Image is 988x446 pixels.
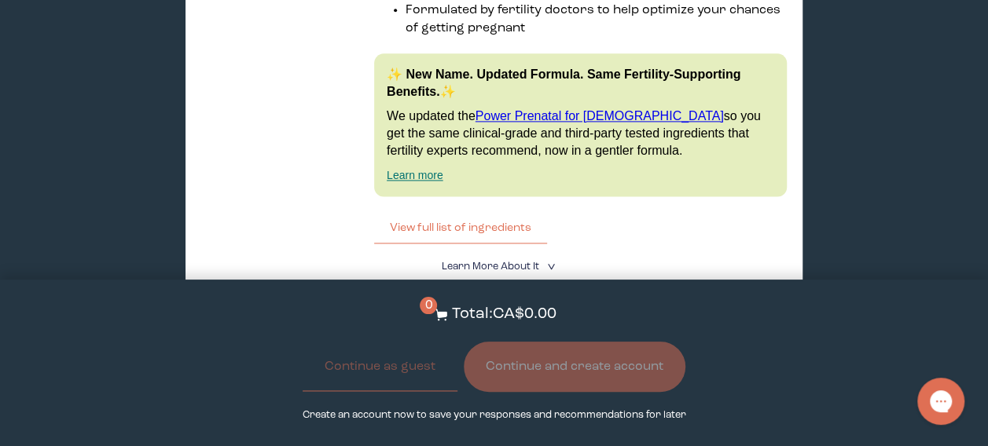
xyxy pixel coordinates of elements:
li: Formulated by fertility doctors to help optimize your chances of getting pregnant [406,2,787,38]
strong: ✨ New Name. Updated Formula. Same Fertility-Supporting Benefits.✨ [387,68,740,98]
button: Continue and create account [464,342,685,392]
span: 0 [420,297,437,314]
p: Total: CA$0.00 [451,303,556,326]
button: Continue as guest [303,342,457,392]
iframe: Gorgias live chat messenger [909,372,972,430]
span: Learn More About it [441,261,538,272]
button: View full list of ingredients [374,212,547,243]
summary: Learn More About it < [441,259,546,274]
a: Power Prenatal for [DEMOGRAPHIC_DATA] [476,109,724,122]
i: < [542,262,557,271]
p: We updated the so you get the same clinical-grade and third-party tested ingredients that fertili... [387,108,774,160]
a: Learn more [387,169,443,181]
p: Create an account now to save your responses and recommendations for later [302,408,685,422]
